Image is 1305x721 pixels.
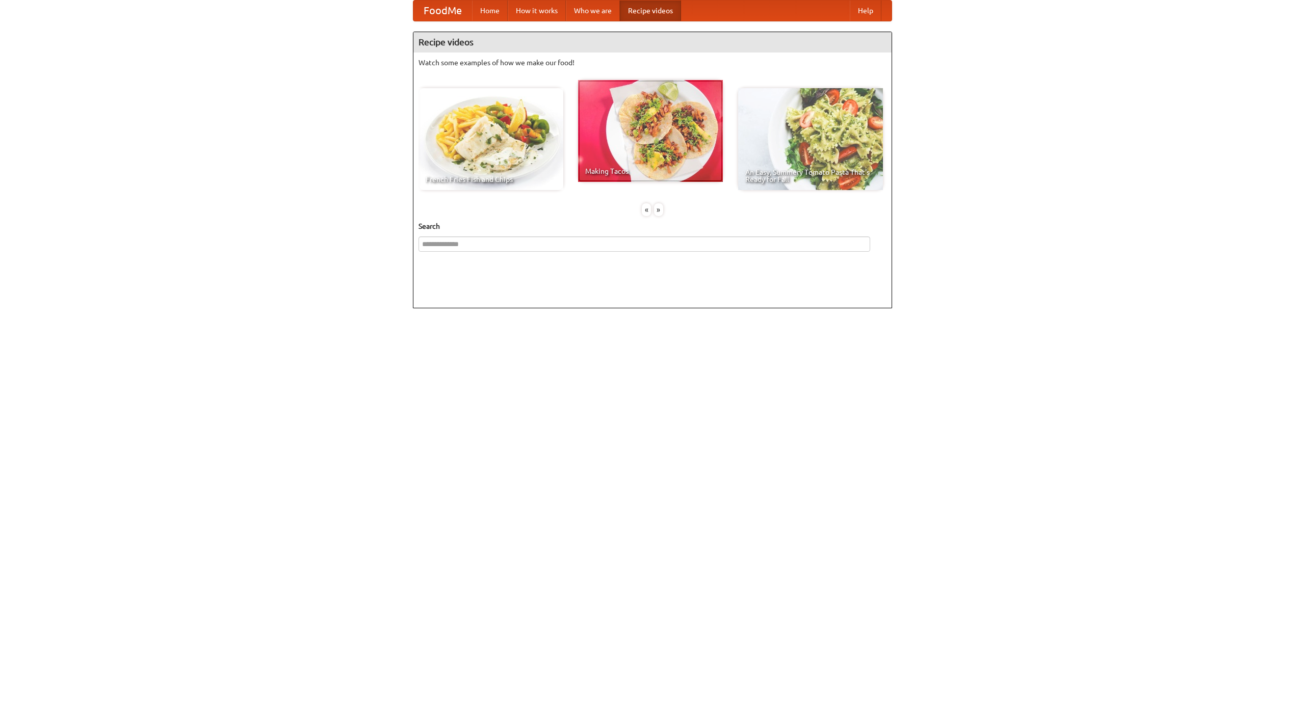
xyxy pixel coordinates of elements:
[508,1,566,21] a: How it works
[850,1,881,21] a: Help
[738,88,883,190] a: An Easy, Summery Tomato Pasta That's Ready for Fall
[654,203,663,216] div: »
[578,80,723,182] a: Making Tacos
[419,221,886,231] h5: Search
[419,58,886,68] p: Watch some examples of how we make our food!
[566,1,620,21] a: Who we are
[642,203,651,216] div: «
[413,1,472,21] a: FoodMe
[620,1,681,21] a: Recipe videos
[472,1,508,21] a: Home
[419,88,563,190] a: French Fries Fish and Chips
[745,169,876,183] span: An Easy, Summery Tomato Pasta That's Ready for Fall
[413,32,892,52] h4: Recipe videos
[585,168,716,175] span: Making Tacos
[426,176,556,183] span: French Fries Fish and Chips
